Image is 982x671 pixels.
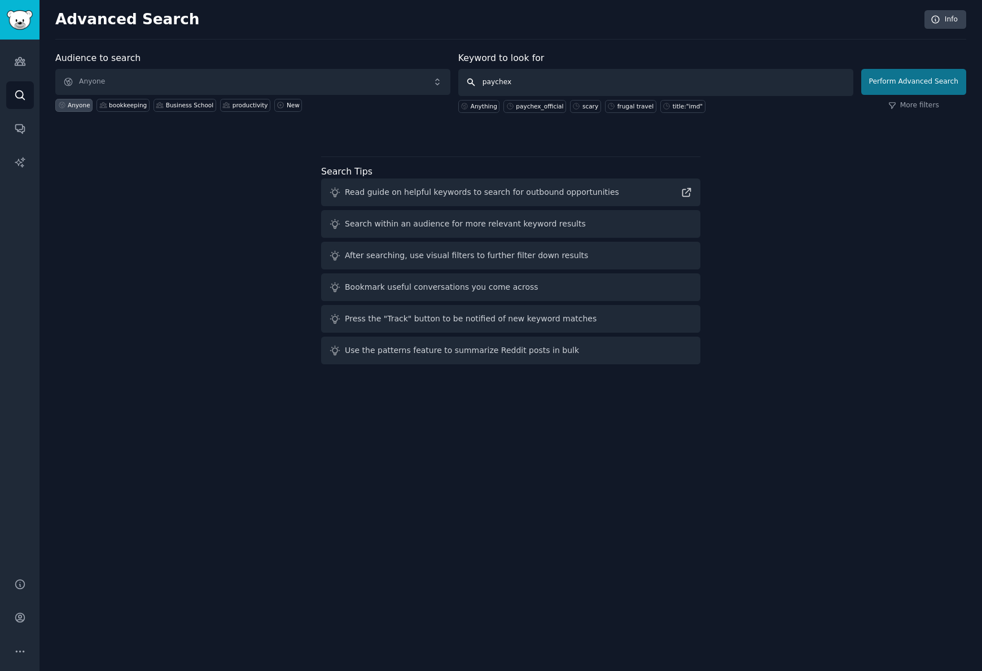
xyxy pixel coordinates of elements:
[471,102,497,110] div: Anything
[68,101,90,109] div: Anyone
[287,101,300,109] div: New
[345,250,588,262] div: After searching, use visual filters to further filter down results
[7,10,33,30] img: GummySearch logo
[617,102,654,110] div: frugal travel
[888,101,939,111] a: More filters
[861,69,966,95] button: Perform Advanced Search
[55,11,918,29] h2: Advanced Search
[345,313,597,325] div: Press the "Track" button to be notified of new keyword matches
[55,53,141,63] label: Audience to search
[233,101,268,109] div: productivity
[924,10,966,29] a: Info
[345,345,579,356] div: Use the patterns feature to summarize Reddit posts in bulk
[345,281,538,293] div: Bookmark useful conversations you come across
[321,166,372,177] label: Search Tips
[274,99,302,112] a: New
[458,53,545,63] label: Keyword to look for
[516,102,563,110] div: paychex_official
[55,69,450,95] button: Anyone
[109,101,147,109] div: bookkeeping
[345,218,586,230] div: Search within an audience for more relevant keyword results
[166,101,214,109] div: Business School
[345,186,619,198] div: Read guide on helpful keywords to search for outbound opportunities
[582,102,598,110] div: scary
[673,102,703,110] div: title:"imd"
[458,69,853,96] input: Any keyword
